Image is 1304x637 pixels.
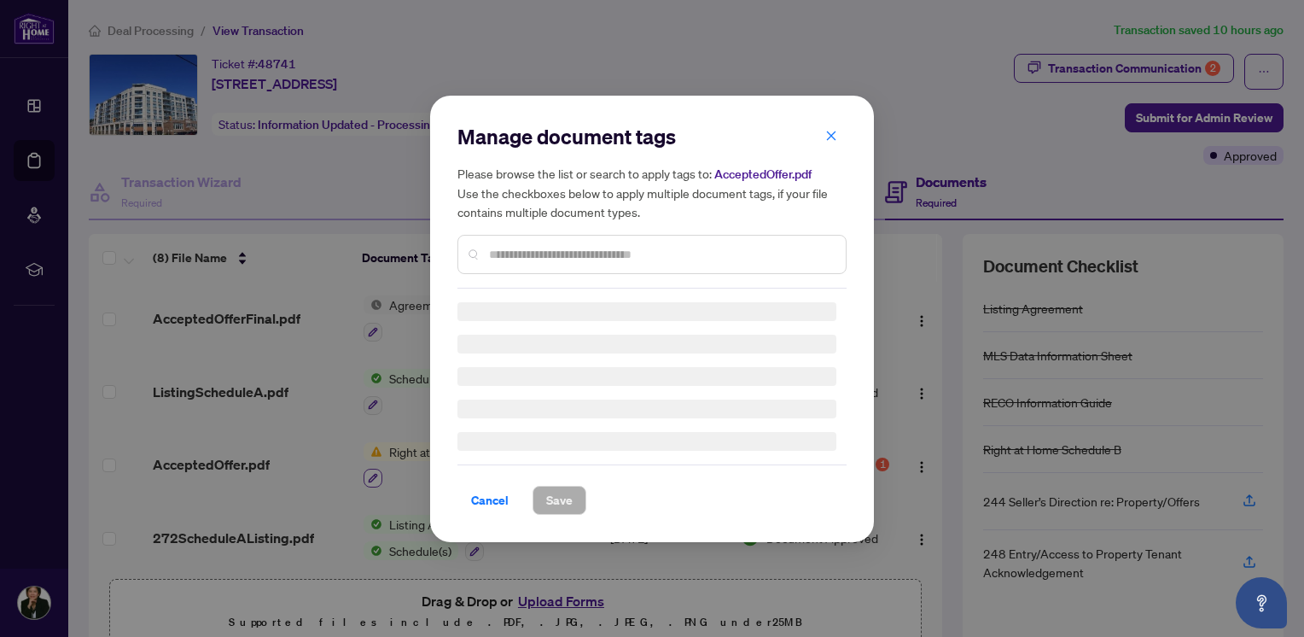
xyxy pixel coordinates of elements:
[471,487,509,514] span: Cancel
[533,486,586,515] button: Save
[714,167,812,182] span: AcceptedOffer.pdf
[457,164,847,221] h5: Please browse the list or search to apply tags to: Use the checkboxes below to apply multiple doc...
[457,123,847,150] h2: Manage document tags
[825,129,837,141] span: close
[1236,577,1287,628] button: Open asap
[457,486,522,515] button: Cancel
